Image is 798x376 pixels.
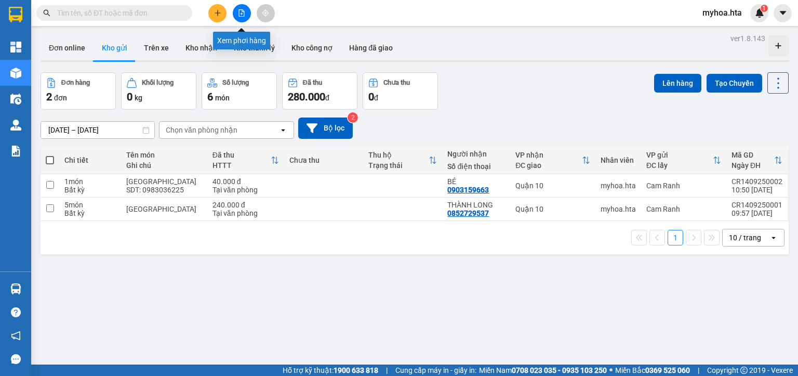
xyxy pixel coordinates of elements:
[64,156,116,164] div: Chi tiết
[447,150,505,158] div: Người nhận
[731,209,782,217] div: 09:57 [DATE]
[731,186,782,194] div: 10:50 [DATE]
[368,161,429,170] div: Trạng thái
[41,35,94,60] button: Đơn online
[46,90,52,103] span: 2
[61,79,90,86] div: Đơn hàng
[601,181,636,190] div: myhoa.hta
[325,94,329,102] span: đ
[668,230,683,245] button: 1
[479,365,607,376] span: Miền Nam
[694,6,750,19] span: myhoa.hta
[363,72,438,110] button: Chưa thu0đ
[731,161,774,170] div: Ngày ĐH
[395,365,476,376] span: Cung cấp máy in - giấy in:
[214,9,221,17] span: plus
[94,35,136,60] button: Kho gửi
[202,72,277,110] button: Số lượng6món
[279,126,287,134] svg: open
[615,365,690,376] span: Miền Bắc
[166,125,237,135] div: Chọn văn phòng nhận
[213,32,270,49] div: Xem phơi hàng
[222,79,249,86] div: Số lượng
[383,79,410,86] div: Chưa thu
[730,33,765,44] div: ver 1.8.143
[707,74,762,93] button: Tạo Chuyến
[298,118,353,139] button: Bộ lọc
[126,205,202,213] div: TX
[9,7,22,22] img: logo-vxr
[212,186,279,194] div: Tại văn phòng
[768,35,789,56] div: Tạo kho hàng mới
[64,201,116,209] div: 5 món
[510,147,595,174] th: Toggle SortBy
[609,368,613,372] span: ⚪️
[774,4,792,22] button: caret-down
[646,161,713,170] div: ĐC lấy
[64,186,116,194] div: Bất kỳ
[288,90,325,103] span: 280.000
[282,72,357,110] button: Đã thu280.000đ
[212,209,279,217] div: Tại văn phòng
[368,151,429,159] div: Thu hộ
[121,72,196,110] button: Khối lượng0kg
[698,365,699,376] span: |
[515,205,590,213] div: Quận 10
[646,151,713,159] div: VP gửi
[761,5,768,12] sup: 1
[136,35,177,60] button: Trên xe
[646,181,721,190] div: Cam Ranh
[341,35,401,60] button: Hàng đã giao
[212,151,271,159] div: Đã thu
[127,90,132,103] span: 0
[447,201,505,209] div: THÀNH LONG
[601,205,636,213] div: myhoa.hta
[215,94,230,102] span: món
[645,366,690,374] strong: 0369 525 060
[363,147,442,174] th: Toggle SortBy
[11,307,21,317] span: question-circle
[212,201,279,209] div: 240.000 đ
[10,146,21,157] img: solution-icon
[646,205,721,213] div: Cam Ranh
[10,68,21,79] img: warehouse-icon
[10,283,21,294] img: warehouse-icon
[207,90,213,103] span: 6
[126,177,202,186] div: TX
[740,367,748,374] span: copyright
[289,156,358,164] div: Chưa thu
[447,209,489,217] div: 0852729537
[303,79,322,86] div: Đã thu
[447,186,489,194] div: 0903159663
[10,120,21,131] img: warehouse-icon
[515,181,590,190] div: Quận 10
[57,7,180,19] input: Tìm tên, số ĐT hoặc mã đơn
[731,151,774,159] div: Mã GD
[208,4,227,22] button: plus
[374,94,378,102] span: đ
[726,147,788,174] th: Toggle SortBy
[10,94,21,105] img: warehouse-icon
[64,177,116,186] div: 1 món
[334,366,378,374] strong: 1900 633 818
[54,94,67,102] span: đơn
[64,209,116,217] div: Bất kỳ
[11,331,21,341] span: notification
[11,354,21,364] span: message
[654,74,701,93] button: Lên hàng
[135,94,142,102] span: kg
[368,90,374,103] span: 0
[731,201,782,209] div: CR1409250001
[601,156,636,164] div: Nhân viên
[126,186,202,194] div: SDT: 0983036225
[729,232,761,243] div: 10 / trang
[257,4,275,22] button: aim
[177,35,225,60] button: Kho nhận
[262,9,269,17] span: aim
[731,177,782,186] div: CR1409250002
[769,234,778,242] svg: open
[207,147,284,174] th: Toggle SortBy
[515,161,582,170] div: ĐC giao
[512,366,607,374] strong: 0708 023 035 - 0935 103 250
[10,42,21,53] img: dashboard-icon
